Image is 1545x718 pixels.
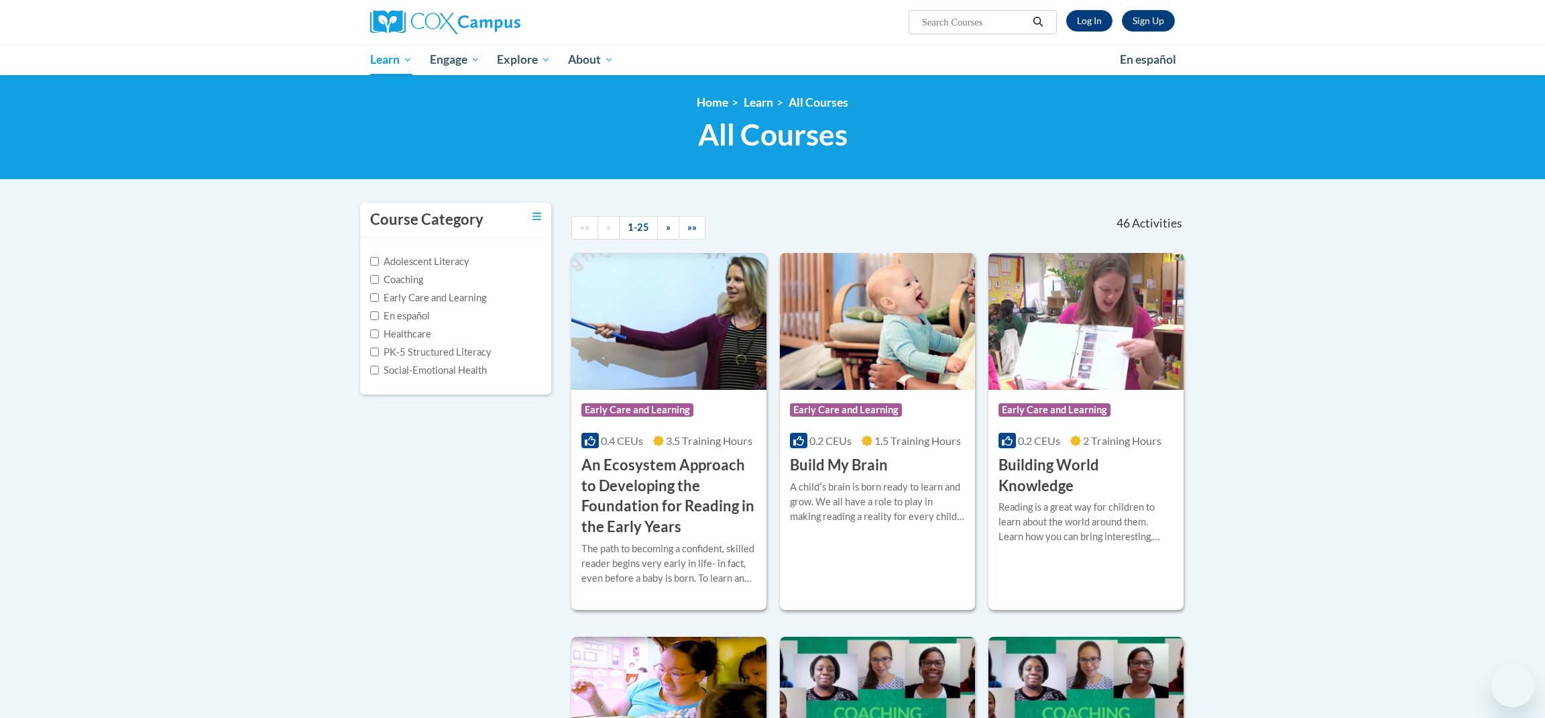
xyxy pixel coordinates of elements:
a: All Courses [789,95,848,109]
span: Engage [430,52,480,68]
span: All Courses [698,117,848,152]
a: 1-25 [619,216,658,240]
a: Register [1122,10,1175,32]
label: PK-5 Structured Literacy [370,345,492,360]
span: 1.5 Training Hours [874,434,961,447]
input: Checkbox for Options [370,366,379,374]
span: Early Care and Learning [790,403,902,417]
span: Early Care and Learning [998,403,1110,417]
label: Adolescent Literacy [370,254,469,269]
span: 46 [1117,216,1130,231]
span: 3.5 Training Hours [666,434,752,447]
div: The path to becoming a confident, skilled reader begins very early in life- in fact, even before ... [581,542,756,586]
div: A childʹs brain is born ready to learn and grow. We all have a role to play in making reading a r... [790,480,965,524]
input: Checkbox for Options [370,348,379,356]
img: Course Logo [780,253,975,390]
label: Healthcare [370,327,431,342]
a: Course LogoEarly Care and Learning0.2 CEUs2 Training Hours Building World KnowledgeReading is a g... [988,253,1184,610]
a: Course LogoEarly Care and Learning0.4 CEUs3.5 Training Hours An Ecosystem Approach to Developing ... [571,253,766,610]
input: Checkbox for Options [370,257,379,266]
span: «« [580,221,589,233]
div: Main menu [350,44,1195,75]
img: Course Logo [988,253,1184,390]
span: Learn [370,52,412,68]
h3: Build My Brain [790,455,888,476]
a: About [559,44,622,75]
h3: Building World Knowledge [998,455,1174,497]
a: En español [1111,46,1185,74]
input: Search Courses [921,14,1028,30]
a: Home [697,95,728,109]
iframe: Button to launch messaging window [1491,664,1534,707]
a: Toggle collapse [532,209,541,224]
a: Log In [1066,10,1112,32]
label: Early Care and Learning [370,291,486,305]
a: Begining [571,216,598,240]
a: Course LogoEarly Care and Learning0.2 CEUs1.5 Training Hours Build My BrainA childʹs brain is bor... [780,253,975,610]
label: Social-Emotional Health [370,363,487,378]
input: Checkbox for Options [370,311,379,320]
span: 0.2 CEUs [1018,434,1060,447]
img: Course Logo [571,253,766,390]
a: Previous [597,216,620,240]
a: Learn [361,44,421,75]
span: 0.4 CEUs [601,434,643,447]
span: Early Care and Learning [581,403,693,417]
span: About [568,52,614,68]
a: Explore [488,44,559,75]
img: Cox Campus [370,10,520,34]
label: Coaching [370,272,423,287]
span: « [606,221,611,233]
h3: An Ecosystem Approach to Developing the Foundation for Reading in the Early Years [581,455,756,537]
a: End [679,216,705,240]
a: Learn [744,95,773,109]
span: En español [1120,52,1176,66]
a: Cox Campus [370,10,625,34]
span: »» [687,221,697,233]
span: Explore [497,52,551,68]
a: Engage [421,44,489,75]
input: Checkbox for Options [370,275,379,284]
span: Activities [1132,216,1182,231]
span: 0.2 CEUs [809,434,852,447]
button: Search [1028,14,1048,30]
a: Next [657,216,679,240]
input: Checkbox for Options [370,293,379,302]
h3: Course Category [370,209,483,230]
label: En español [370,309,430,323]
div: Reading is a great way for children to learn about the world around them. Learn how you can bring... [998,500,1174,544]
input: Checkbox for Options [370,329,379,338]
span: 2 Training Hours [1083,434,1161,447]
span: » [666,221,671,233]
